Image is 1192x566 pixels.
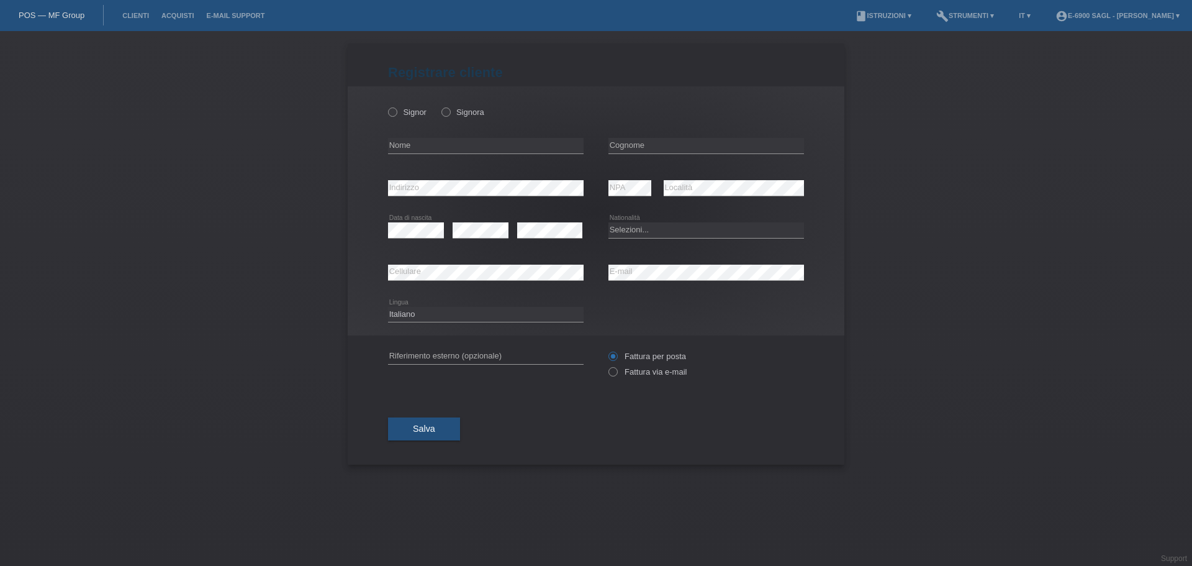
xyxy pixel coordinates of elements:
label: Signora [441,107,484,117]
input: Signora [441,107,449,116]
a: POS — MF Group [19,11,84,20]
a: Acquisti [155,12,201,19]
label: Fattura via e-mail [608,367,687,377]
i: account_circle [1055,10,1068,22]
input: Signor [388,107,396,116]
a: bookIstruzioni ▾ [849,12,918,19]
a: buildStrumenti ▾ [930,12,1000,19]
a: Clienti [116,12,155,19]
span: Salva [413,424,435,434]
input: Fattura per posta [608,352,616,367]
i: book [855,10,867,22]
input: Fattura via e-mail [608,367,616,383]
h1: Registrare cliente [388,65,804,80]
label: Fattura per posta [608,352,686,361]
label: Signor [388,107,427,117]
i: build [936,10,949,22]
a: E-mail Support [201,12,271,19]
a: account_circleE-6900 Sagl - [PERSON_NAME] ▾ [1049,12,1186,19]
a: IT ▾ [1013,12,1037,19]
a: Support [1161,554,1187,563]
button: Salva [388,418,460,441]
